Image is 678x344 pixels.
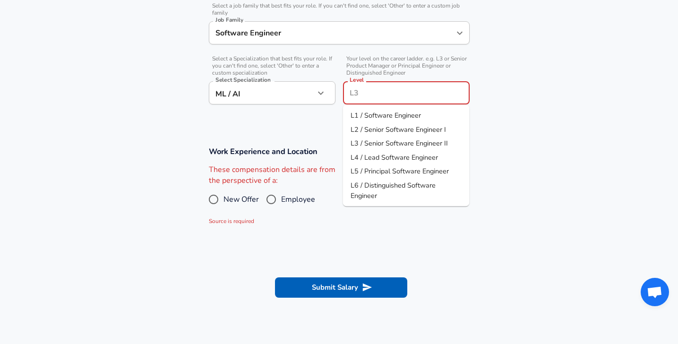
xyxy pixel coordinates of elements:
div: ML / AI [209,81,315,104]
span: L1 / Software Engineer [351,111,421,120]
span: L2 / Senior Software Engineer I [351,124,446,134]
label: These compensation details are from the perspective of a: [209,164,335,186]
span: Select a Specialization that best fits your role. If you can't find one, select 'Other' to enter ... [209,55,335,77]
div: Open chat [641,278,669,306]
span: Select a job family that best fits your role. If you can't find one, select 'Other' to enter a cu... [209,2,470,17]
label: Level [350,77,364,83]
input: L3 [347,86,465,100]
span: L4 / Lead Software Engineer [351,152,438,162]
span: L3 / Senior Software Engineer II [351,138,448,148]
p: Source is required [209,217,335,226]
span: L5 / Principal Software Engineer [351,166,449,176]
h3: Work Experience and Location [209,146,470,157]
label: Select Specialization [215,77,270,83]
button: Open [453,26,466,40]
span: Your level on the career ladder. e.g. L3 or Senior Product Manager or Principal Engineer or Disti... [343,55,470,77]
span: L6 / Distinguished Software Engineer [351,181,436,200]
label: Job Family [215,17,243,23]
span: New Offer [223,194,259,205]
input: Software Engineer [213,26,451,40]
button: Submit Salary [275,277,407,297]
span: Employee [281,194,315,205]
